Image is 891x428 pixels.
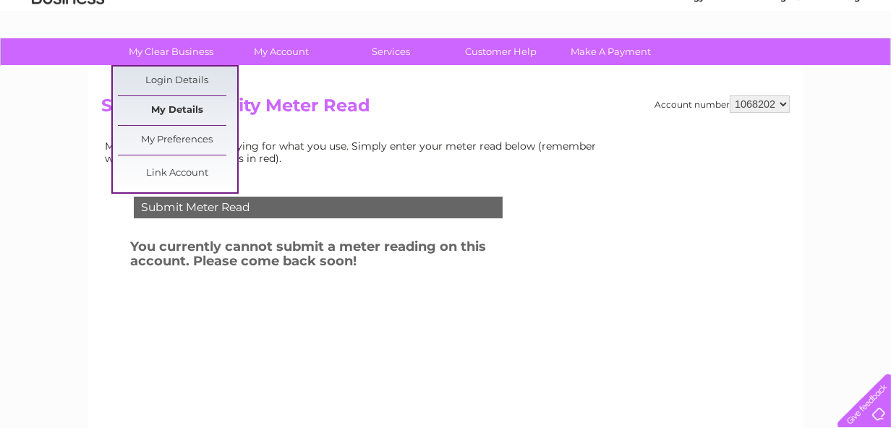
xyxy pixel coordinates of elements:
a: Login Details [118,67,237,95]
img: logo.png [31,38,105,82]
a: Make A Payment [552,38,671,65]
a: Telecoms [713,61,756,72]
a: Blog [765,61,786,72]
a: 0333 014 3131 [618,7,718,25]
a: Water [636,61,664,72]
a: Services [332,38,451,65]
a: My Clear Business [112,38,231,65]
a: Log out [843,61,877,72]
a: My Account [222,38,341,65]
td: Make sure you are only paying for what you use. Simply enter your meter read below (remember we d... [101,137,607,167]
a: Customer Help [442,38,561,65]
div: Submit Meter Read [134,197,503,218]
div: Account number [655,95,790,113]
a: My Preferences [118,126,237,155]
a: Contact [795,61,830,72]
div: Clear Business is a trading name of Verastar Limited (registered in [GEOGRAPHIC_DATA] No. 3667643... [105,8,788,70]
a: My Details [118,96,237,125]
a: Energy [673,61,704,72]
h3: You currently cannot submit a meter reading on this account. Please come back soon! [130,236,541,276]
a: Link Account [118,159,237,188]
h2: Submit Electricity Meter Read [101,95,790,123]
